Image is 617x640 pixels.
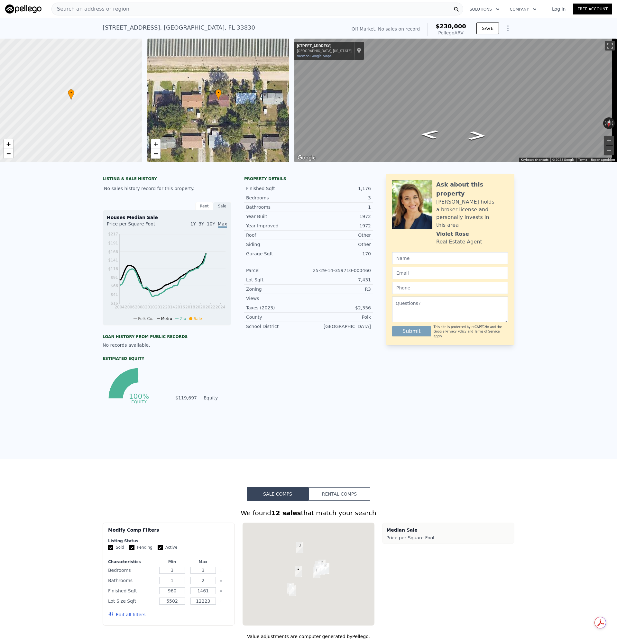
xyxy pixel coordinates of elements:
div: Roof [246,232,308,238]
span: $230,000 [436,23,466,30]
tspan: $66 [111,284,118,288]
div: 7,431 [308,277,371,283]
button: Company [505,4,542,15]
div: 25-29-14-359710-000460 [308,267,371,274]
img: Pellego [5,5,41,14]
tspan: $166 [108,250,118,254]
a: Terms of Service [474,330,500,333]
div: Rent [195,202,213,210]
span: Zip [180,316,186,321]
div: Value adjustments are computer generated by Pellego . [103,633,514,640]
input: Email [392,267,508,279]
div: 4625 Weston Rd [313,567,320,578]
button: Toggle fullscreen view [605,41,615,50]
div: Modify Comp Filters [108,527,229,538]
tspan: 2006 [125,305,135,309]
span: • [215,90,222,96]
label: Active [158,545,177,550]
tspan: $16 [111,301,118,306]
span: © 2025 Google [552,158,574,161]
div: 1,176 [308,185,371,192]
path: Go East, North Ave [413,128,445,141]
path: Go West, North Ave [461,129,493,142]
div: Loan history from public records [103,334,231,339]
a: Privacy Policy [446,330,466,333]
span: Search an address or region [52,5,129,13]
tspan: 2024 [216,305,226,309]
span: + [153,140,158,148]
span: • [68,90,74,96]
button: Solutions [465,4,505,15]
div: Bathrooms [108,576,155,585]
div: Garage Sqft [246,251,308,257]
input: Pending [129,545,134,550]
span: − [6,150,11,158]
div: Views [246,295,308,302]
a: Open this area in Google Maps (opens a new window) [296,154,317,162]
div: $2,356 [308,305,371,311]
div: Map [294,39,617,162]
button: Zoom in [604,136,614,145]
div: 5101 Transport Rd [318,560,326,571]
div: Pellego ARV [436,30,466,36]
div: • [215,89,222,100]
div: 2867 Dudley Dr [287,583,294,594]
tspan: 2012 [155,305,165,309]
div: Median Sale [386,527,510,533]
div: Street View [294,39,617,162]
div: Max [189,559,217,564]
a: Free Account [573,4,612,14]
div: This site is protected by reCAPTCHA and the Google and apply. [434,325,508,339]
button: Rotate clockwise [612,117,615,129]
input: Active [158,545,163,550]
tspan: 2010 [145,305,155,309]
div: Violet Rose [436,230,469,238]
div: 1972 [308,213,371,220]
div: [PERSON_NAME] holds a broker license and personally invests in this area [436,198,508,229]
div: Listing Status [108,538,229,544]
div: Year Built [246,213,308,220]
tspan: $116 [108,267,118,271]
td: Equity [202,394,231,401]
div: 4718 Cynthia St [318,563,325,574]
div: R3 [308,286,371,292]
div: Sale [213,202,231,210]
tspan: equity [131,399,147,404]
tspan: 2008 [135,305,145,309]
td: $119,697 [175,394,197,401]
div: 4813 Magnolia Preserve Dr [296,542,303,553]
div: School District [246,323,308,330]
div: Taxes (2023) [246,305,308,311]
div: Bedrooms [108,566,155,575]
div: 4715 Cynthia St [318,564,325,575]
button: Clear [220,590,222,592]
tspan: 100% [129,392,149,400]
a: Report a problem [591,158,615,161]
div: Zoning [246,286,308,292]
div: Other [308,241,371,248]
button: Rental Comps [308,487,370,501]
span: 3Y [198,221,204,226]
div: Polk [308,314,371,320]
div: Other [308,232,371,238]
div: 110 Weeping Willow Rd [321,563,328,574]
div: 1972 [308,223,371,229]
div: County [246,314,308,320]
button: Show Options [502,22,514,35]
div: Price per Square Foot [107,221,167,231]
span: − [153,150,158,158]
tspan: 2004 [115,305,125,309]
div: Bedrooms [246,195,308,201]
tspan: 2018 [185,305,195,309]
div: 170 [308,251,371,257]
div: Off Market. No sales on record [352,26,420,32]
span: 1Y [190,221,196,226]
button: Submit [392,326,431,336]
div: 2920 Dudley Dr [289,585,296,596]
div: Siding [246,241,308,248]
span: Polk Co. [138,316,153,321]
span: Metro [161,316,172,321]
div: 523 Patton Loop [315,561,322,572]
div: Parcel [246,267,308,274]
div: Estimated Equity [103,356,231,361]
